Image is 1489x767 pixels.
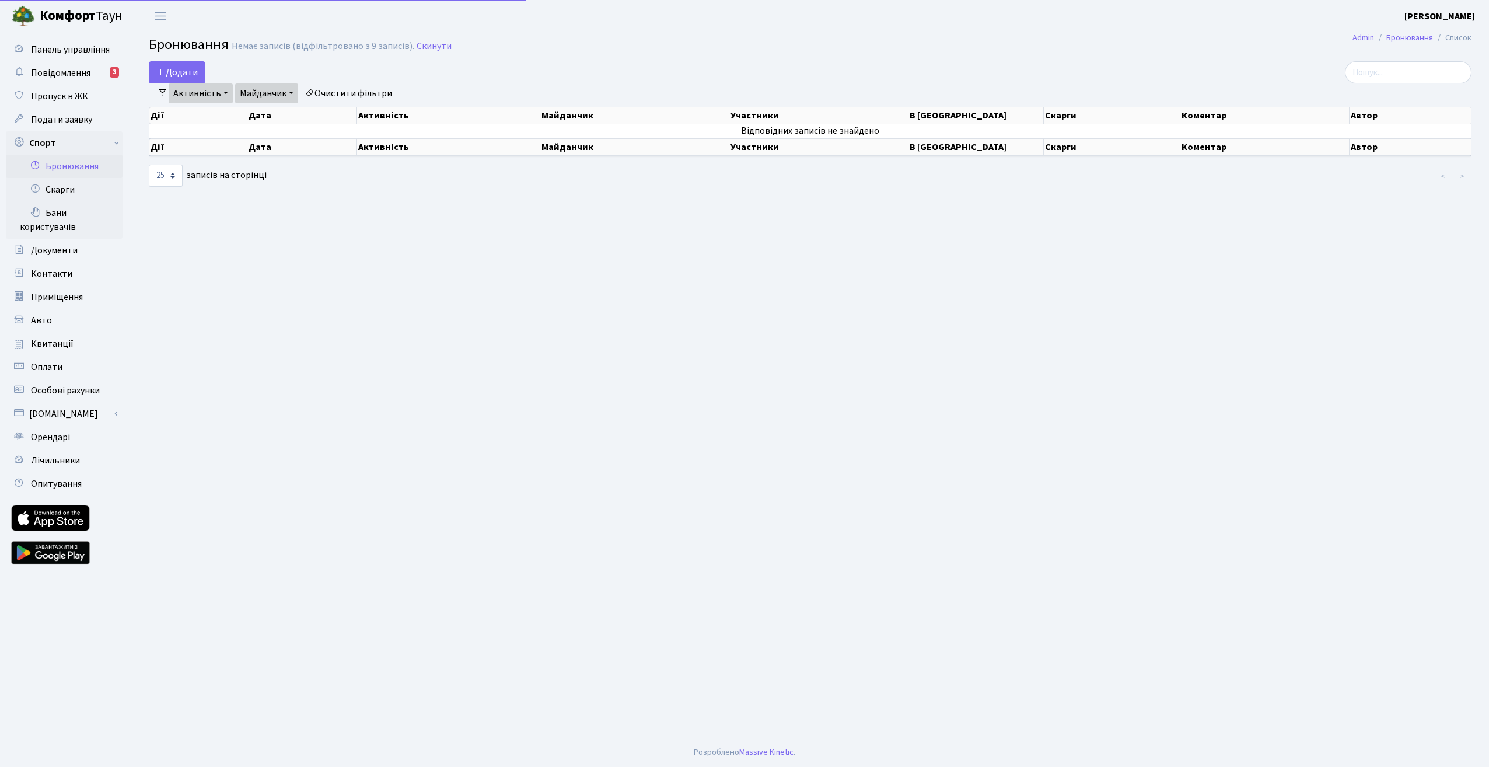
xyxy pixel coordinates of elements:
[149,34,229,55] span: Бронювання
[31,43,110,56] span: Панель управління
[31,67,90,79] span: Повідомлення
[6,178,123,201] a: Скарги
[6,262,123,285] a: Контакти
[694,746,795,759] div: Розроблено .
[149,124,1471,138] td: Відповідних записів не знайдено
[6,239,123,262] a: Документи
[31,90,88,103] span: Пропуск в ЖК
[40,6,123,26] span: Таун
[31,314,52,327] span: Авто
[169,83,233,103] a: Активність
[110,67,119,78] div: 3
[729,138,908,156] th: Участники
[1044,107,1180,124] th: Скарги
[1345,61,1471,83] input: Пошук...
[31,291,83,304] span: Приміщення
[729,107,908,124] th: Участники
[149,165,267,187] label: записів на сторінці
[31,454,80,467] span: Лічильники
[908,138,1043,156] th: В [GEOGRAPHIC_DATA]
[357,107,540,124] th: Активність
[6,61,123,85] a: Повідомлення3
[1180,138,1350,156] th: Коментар
[31,431,70,444] span: Орендарі
[6,449,123,472] a: Лічильники
[1386,32,1433,44] a: Бронювання
[31,384,100,397] span: Особові рахунки
[6,201,123,239] a: Бани користувачів
[6,38,123,61] a: Панель управління
[6,426,123,449] a: Орендарі
[6,155,123,178] a: Бронювання
[31,477,82,490] span: Опитування
[6,108,123,131] a: Подати заявку
[540,138,729,156] th: Майданчик
[31,337,74,350] span: Квитанції
[1180,107,1350,124] th: Коментар
[40,6,96,25] b: Комфорт
[1433,32,1471,44] li: Список
[6,85,123,108] a: Пропуск в ЖК
[31,244,78,257] span: Документи
[1404,10,1475,23] b: [PERSON_NAME]
[149,138,247,156] th: Дії
[149,61,205,83] button: Додати
[31,113,92,126] span: Подати заявку
[12,5,35,28] img: logo.png
[1352,32,1374,44] a: Admin
[247,138,357,156] th: Дата
[232,41,414,52] div: Немає записів (відфільтровано з 9 записів).
[540,107,729,124] th: Майданчик
[6,285,123,309] a: Приміщення
[149,107,247,124] th: Дії
[1335,26,1489,50] nav: breadcrumb
[6,355,123,379] a: Оплати
[31,361,62,374] span: Оплати
[1350,138,1471,156] th: Автор
[417,41,452,52] a: Скинути
[739,746,794,758] a: Massive Kinetic
[357,138,540,156] th: Активність
[31,267,72,280] span: Контакти
[6,402,123,426] a: [DOMAIN_NAME]
[300,83,397,103] a: Очистити фільтри
[6,379,123,402] a: Особові рахунки
[235,83,298,103] a: Майданчик
[908,107,1043,124] th: В [GEOGRAPHIC_DATA]
[6,309,123,332] a: Авто
[247,107,357,124] th: Дата
[1404,9,1475,23] a: [PERSON_NAME]
[1044,138,1180,156] th: Скарги
[149,165,183,187] select: записів на сторінці
[1350,107,1471,124] th: Автор
[6,131,123,155] a: Спорт
[146,6,175,26] button: Переключити навігацію
[6,332,123,355] a: Квитанції
[6,472,123,496] a: Опитування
